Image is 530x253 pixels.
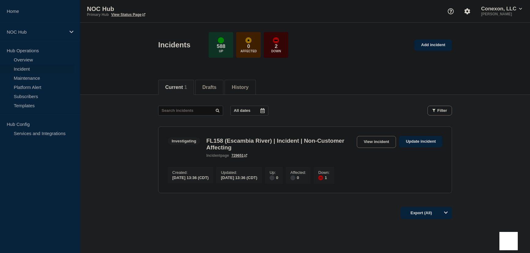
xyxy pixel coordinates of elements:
div: 1 [318,175,330,180]
p: Created : [172,170,209,175]
button: Options [440,207,452,219]
button: Conexon, LLC [480,6,523,12]
button: Export (All) [401,207,452,219]
p: All dates [234,108,250,113]
span: 1 [184,85,187,90]
button: Drafts [202,85,216,90]
p: [PERSON_NAME] [480,12,523,16]
h3: FL158 (Escambia River) | Incident | Non-Customer Affecting [206,137,353,151]
div: up [218,37,224,43]
p: Updated : [221,170,257,175]
div: [DATE] 13:36 (CDT) [221,175,257,180]
iframe: Help Scout Beacon - Open [499,232,518,250]
a: 729651 [231,153,247,158]
div: affected [245,37,252,43]
p: page [206,153,229,158]
span: incident [206,153,220,158]
p: Primary Hub [87,13,109,17]
div: 0 [290,175,306,180]
p: 2 [275,43,278,50]
div: [DATE] 13:36 (CDT) [172,175,209,180]
h1: Incidents [158,41,190,49]
button: Account settings [461,5,474,18]
p: Up [219,50,223,53]
div: disabled [290,175,295,180]
div: down [318,175,323,180]
div: disabled [270,175,274,180]
p: Affected : [290,170,306,175]
button: Filter [427,106,452,116]
p: 0 [247,43,250,50]
button: Support [444,5,457,18]
button: All dates [230,106,268,116]
button: History [232,85,248,90]
p: Affected [241,50,257,53]
a: Add incident [414,39,452,51]
p: Down [271,50,281,53]
a: View incident [357,136,396,148]
p: 588 [217,43,225,50]
a: Update incident [399,136,442,147]
p: NOC Hub [7,29,65,35]
div: down [273,37,279,43]
div: 0 [270,175,278,180]
a: View Status Page [111,13,145,17]
p: NOC Hub [87,5,209,13]
span: Filter [437,108,447,113]
input: Search incidents [158,106,223,116]
button: Current 1 [165,85,187,90]
p: Up : [270,170,278,175]
p: Down : [318,170,330,175]
span: Investigating [168,137,200,145]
